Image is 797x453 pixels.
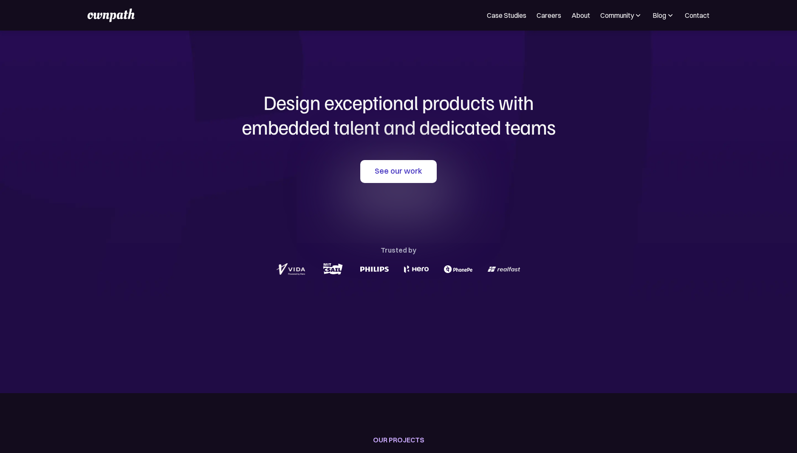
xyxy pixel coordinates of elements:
div: Blog [653,10,675,20]
div: Community [600,10,634,20]
div: Blog [653,10,666,20]
a: About [571,10,590,20]
h1: Design exceptional products with embedded talent and dedicated teams [195,90,602,139]
a: Case Studies [487,10,526,20]
div: Trusted by [381,244,416,256]
a: Contact [685,10,709,20]
div: OUR PROJECTS [373,434,424,446]
a: Careers [537,10,561,20]
a: See our work [360,160,437,183]
div: Community [600,10,642,20]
